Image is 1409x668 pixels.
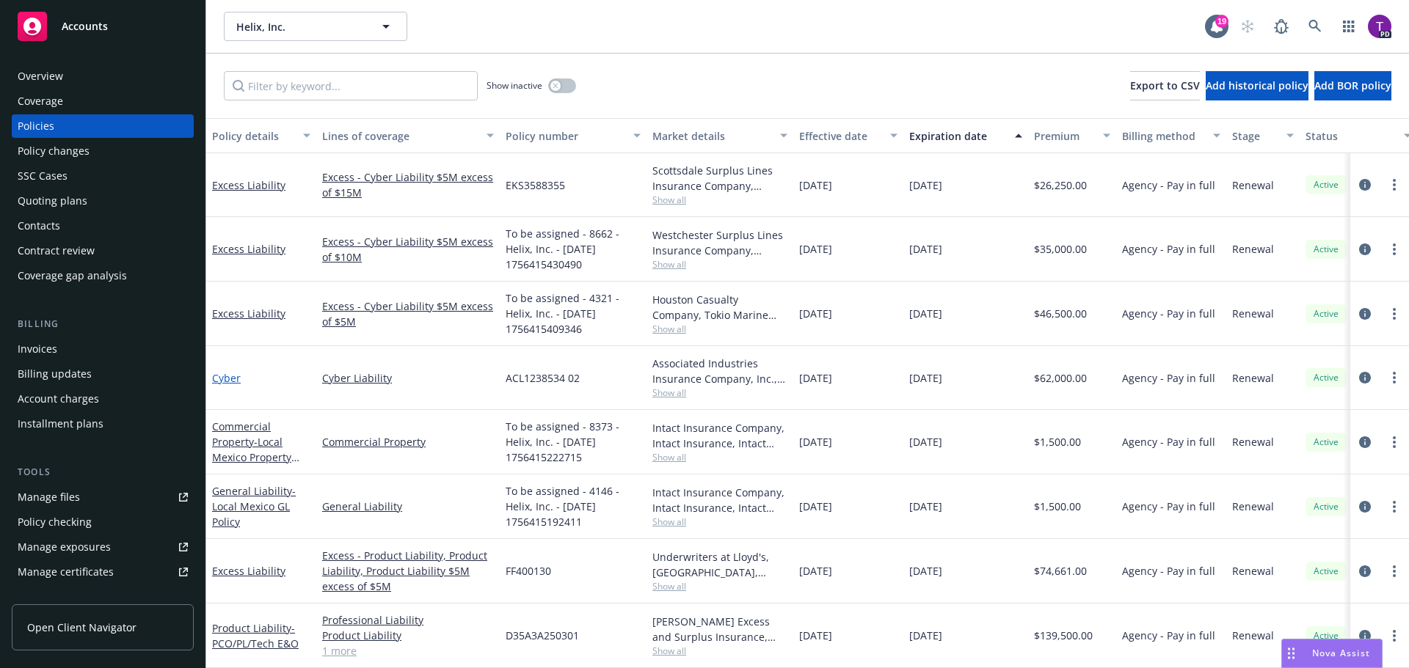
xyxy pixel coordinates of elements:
[12,560,194,584] a: Manage certificates
[1311,500,1341,513] span: Active
[1034,563,1087,579] span: $74,661.00
[506,370,580,386] span: ACL1238534 02
[322,434,494,449] a: Commercial Property
[1356,498,1374,515] a: circleInformation
[1368,15,1391,38] img: photo
[18,164,68,188] div: SSC Cases
[1386,627,1403,645] a: more
[506,177,565,193] span: EKS3588355
[1334,12,1364,41] a: Switch app
[652,420,787,451] div: Intact Insurance Company, Intact Insurance, Intact Insurance (International)
[799,241,832,257] span: [DATE]
[212,419,291,480] a: Commercial Property
[909,434,942,449] span: [DATE]
[799,370,832,386] span: [DATE]
[212,242,285,256] a: Excess Liability
[212,621,299,650] a: Product Liability
[18,535,111,559] div: Manage exposures
[1034,434,1081,449] span: $1,500.00
[506,226,641,272] span: To be assigned - 8662 - Helix, Inc. - [DATE] 1756415430490
[652,128,771,144] div: Market details
[322,169,494,200] a: Excess - Cyber Liability $5M excess of $15M
[799,563,832,579] span: [DATE]
[12,6,194,47] a: Accounts
[1306,128,1395,144] div: Status
[1311,371,1341,384] span: Active
[1311,629,1341,642] span: Active
[1034,128,1094,144] div: Premium
[18,214,60,238] div: Contacts
[909,563,942,579] span: [DATE]
[799,628,832,643] span: [DATE]
[12,317,194,331] div: Billing
[62,21,108,32] span: Accounts
[1028,118,1116,153] button: Premium
[18,189,87,213] div: Quoting plans
[12,362,194,386] a: Billing updates
[1356,369,1374,386] a: circleInformation
[18,560,114,584] div: Manage certificates
[1034,628,1093,643] span: $139,500.00
[322,612,494,628] a: Professional Liability
[1386,305,1403,323] a: more
[18,239,95,263] div: Contract review
[1356,433,1374,451] a: circleInformation
[12,465,194,480] div: Tools
[212,435,299,480] span: - Local Mexico Property Policy
[1232,434,1274,449] span: Renewal
[1314,78,1391,92] span: Add BOR policy
[1034,499,1081,514] span: $1,500.00
[12,535,194,559] a: Manage exposures
[652,580,787,592] span: Show all
[1116,118,1226,153] button: Billing method
[909,128,1006,144] div: Expiration date
[652,258,787,271] span: Show all
[1311,178,1341,191] span: Active
[212,621,299,650] span: - PCO/PL/Tech E&O
[1282,639,1300,667] div: Drag to move
[652,194,787,206] span: Show all
[506,628,579,643] span: D35A3A250301
[1300,12,1330,41] a: Search
[652,549,787,580] div: Underwriters at Lloyd's, [GEOGRAPHIC_DATA], Lloyd's of [GEOGRAPHIC_DATA], Pro-Praxis Insurance, C...
[322,643,494,658] a: 1 more
[652,292,787,323] div: Houston Casualty Company, Tokio Marine HCC, RT Specialty Insurance Services, LLC (RSG Specialty, ...
[1311,565,1341,578] span: Active
[1122,499,1215,514] span: Agency - Pay in full
[506,419,641,465] span: To be assigned - 8373 - Helix, Inc. - [DATE] 1756415222715
[652,227,787,258] div: Westchester Surplus Lines Insurance Company, Chubb Group, RT Specialty Insurance Services, LLC (R...
[1386,369,1403,386] a: more
[12,337,194,361] a: Invoices
[1122,563,1215,579] span: Agency - Pay in full
[18,412,103,436] div: Installment plans
[1130,71,1200,100] button: Export to CSV
[793,118,903,153] button: Effective date
[18,89,63,113] div: Coverage
[212,307,285,320] a: Excess Liability
[652,614,787,645] div: [PERSON_NAME] Excess and Surplus Insurance, Inc., [PERSON_NAME] Group
[18,65,63,88] div: Overview
[1034,306,1087,321] span: $46,500.00
[12,139,194,163] a: Policy changes
[1226,118,1300,153] button: Stage
[236,19,363,34] span: Helix, Inc.
[224,12,407,41] button: Helix, Inc.
[799,434,832,449] span: [DATE]
[1232,177,1274,193] span: Renewal
[506,128,625,144] div: Policy number
[1122,177,1215,193] span: Agency - Pay in full
[487,79,542,92] span: Show inactive
[799,177,832,193] span: [DATE]
[909,499,942,514] span: [DATE]
[1356,562,1374,580] a: circleInformation
[1386,176,1403,194] a: more
[322,234,494,265] a: Excess - Cyber Liability $5M excess of $10M
[652,645,787,657] span: Show all
[12,510,194,534] a: Policy checking
[212,128,294,144] div: Policy details
[506,563,551,579] span: FF400130
[1386,498,1403,515] a: more
[1311,243,1341,256] span: Active
[500,118,647,153] button: Policy number
[12,485,194,509] a: Manage files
